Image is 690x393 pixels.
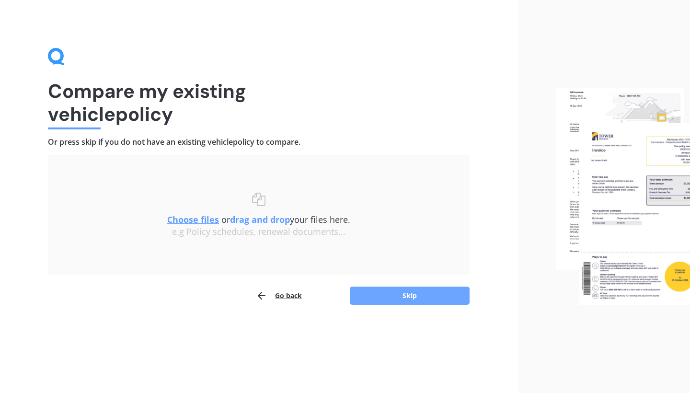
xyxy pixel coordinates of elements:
[556,88,690,305] img: files.webp
[48,80,470,126] h1: Compare my existing vehicle policy
[67,227,450,237] div: e.g Policy schedules, renewal documents...
[230,214,290,225] b: drag and drop
[167,214,350,225] span: or your files here.
[167,214,219,225] u: Choose files
[256,286,302,305] button: Go back
[48,137,470,147] h4: Or press skip if you do not have an existing vehicle policy to compare.
[350,287,470,305] button: Skip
